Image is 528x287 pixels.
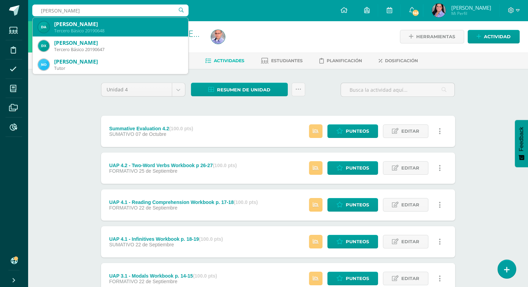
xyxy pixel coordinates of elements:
span: 22 de Septiembre [139,205,177,211]
a: Actividad [468,30,520,43]
a: Resumen de unidad [191,83,288,96]
div: UAP 4.1 - Reading Comprehension Workbook p. 17-18 [109,199,258,205]
span: Punteos [346,198,369,211]
span: Editar [401,198,419,211]
a: Punteos [327,272,378,285]
img: 380e21da5b4a78695dccebc57eccb1f3.png [38,40,49,51]
a: Dosificación [379,55,418,66]
span: FORMATIVO [109,205,137,211]
span: 07 de Octubre [135,131,166,137]
span: Editar [401,272,419,285]
img: a8d06d2de00d44b03218597b7632f245.png [432,3,446,17]
div: Summative Evaluation 4.2 [109,126,193,131]
span: FORMATIVO [109,168,137,174]
span: 145 [412,9,419,17]
div: Tercero Básico 20190647 [54,47,183,52]
button: Feedback - Mostrar encuesta [515,120,528,167]
span: Herramientas [416,30,455,43]
span: Feedback [518,127,525,151]
span: Punteos [346,235,369,248]
span: Resumen de unidad [217,83,270,96]
div: UAP 3.1 - Modals Workbook p. 14-15 [109,273,217,279]
div: [PERSON_NAME] [54,58,183,65]
a: Punteos [327,161,378,175]
a: Planificación [319,55,362,66]
input: Busca un usuario... [32,5,188,16]
span: SUMATIVO [109,242,134,247]
span: Editar [401,235,419,248]
div: UAP 4.2 - Two-Word Verbs Workbook p 26-27 [109,163,237,168]
strong: (100.0 pts) [199,236,223,242]
span: FORMATIVO [109,279,137,284]
a: Punteos [327,198,378,212]
div: [PERSON_NAME] [54,39,183,47]
span: SUMATIVO [109,131,134,137]
a: Actividades [205,55,244,66]
span: 25 de Septiembre [139,168,177,174]
span: Actividades [214,58,244,63]
a: Punteos [327,124,378,138]
img: 3f21d4044bc65de59122625862dccd2c.png [38,59,49,70]
strong: (100.0 pts) [213,163,237,168]
a: Unidad 4 [101,83,185,96]
span: Planificación [327,58,362,63]
div: [PERSON_NAME] [54,20,183,28]
a: Punteos [327,235,378,248]
span: Editar [401,162,419,174]
strong: (100.0 pts) [169,126,193,131]
span: Mi Perfil [451,10,491,16]
span: [PERSON_NAME] [451,4,491,11]
img: 9266f899e39d766b62ad774cf56cb49b.png [38,22,49,33]
span: Editar [401,125,419,138]
span: 22 de Septiembre [139,279,177,284]
span: Dosificación [385,58,418,63]
div: Tutor [54,65,183,71]
img: 6631882797e12c53e037b4c09ade73fd.png [211,30,225,44]
a: Herramientas [400,30,464,43]
strong: (100.0 pts) [234,199,258,205]
span: Estudiantes [271,58,303,63]
span: Unidad 4 [107,83,167,96]
span: Punteos [346,272,369,285]
strong: (100.0 pts) [193,273,217,279]
a: Estudiantes [261,55,303,66]
span: Punteos [346,125,369,138]
div: UAP 4.1 - Infinitives Workbook p. 18-19 [109,236,223,242]
input: Busca la actividad aquí... [341,83,454,97]
span: Actividad [484,30,511,43]
span: 22 de Septiembre [135,242,174,247]
div: Tercero Básico 20190648 [54,28,183,34]
span: Punteos [346,162,369,174]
